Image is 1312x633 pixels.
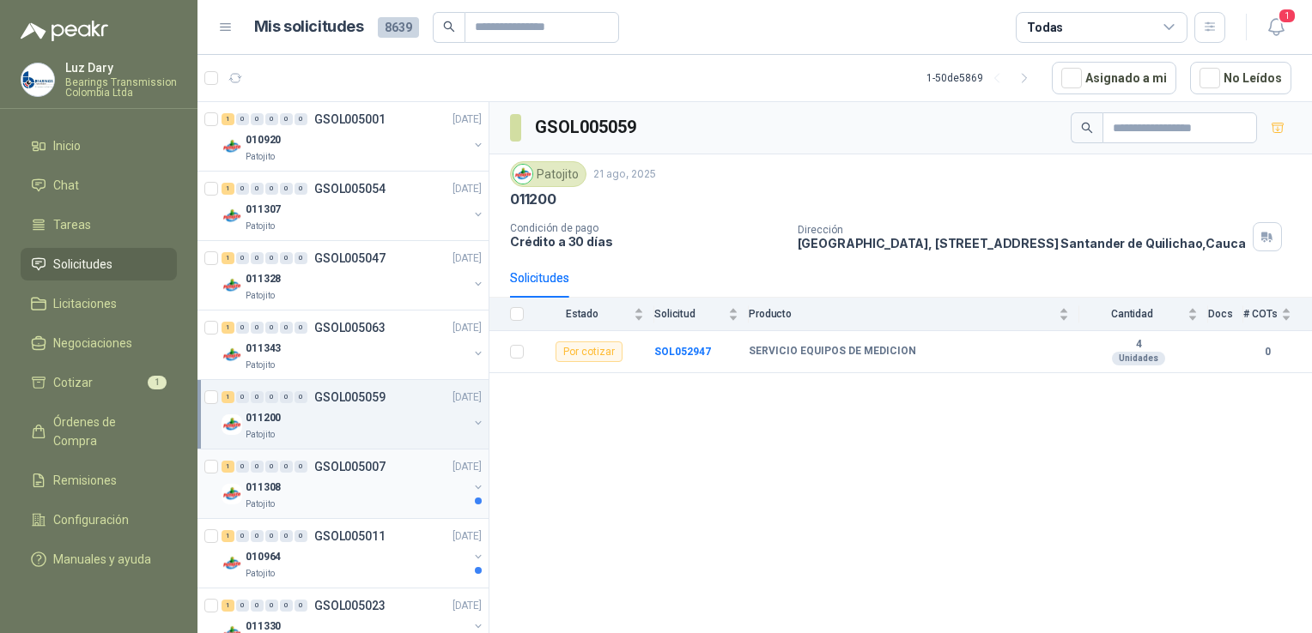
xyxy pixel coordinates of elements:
[1079,338,1198,352] b: 4
[21,208,177,241] a: Tareas
[21,464,177,497] a: Remisiones
[222,600,234,612] div: 1
[65,62,177,74] p: Luz Dary
[236,322,249,334] div: 0
[510,234,784,249] p: Crédito a 30 días
[246,497,275,511] p: Patojito
[246,479,281,496] p: 011308
[53,471,117,490] span: Remisiones
[222,414,242,435] img: Company Logo
[749,345,916,359] b: SERVICIO EQUIPOS DE MEDICION
[246,202,281,218] p: 011307
[222,109,485,164] a: 1 0 0 0 0 0 GSOL005001[DATE] Company Logo010920Patojito
[453,598,482,614] p: [DATE]
[453,250,482,267] p: [DATE]
[453,181,482,197] p: [DATE]
[222,484,242,504] img: Company Logo
[222,322,234,334] div: 1
[1079,298,1208,331] th: Cantidad
[254,15,364,39] h1: Mis solicitudes
[265,322,278,334] div: 0
[1190,62,1291,94] button: No Leídos
[314,113,386,125] p: GSOL005001
[280,461,293,473] div: 0
[749,298,1079,331] th: Producto
[654,298,749,331] th: Solicitud
[21,287,177,320] a: Licitaciones
[314,391,386,403] p: GSOL005059
[265,252,278,264] div: 0
[222,113,234,125] div: 1
[265,530,278,542] div: 0
[510,161,586,187] div: Patojito
[280,391,293,403] div: 0
[280,600,293,612] div: 0
[21,130,177,162] a: Inicio
[222,387,485,442] a: 1 0 0 0 0 0 GSOL005059[DATE] Company Logo011200Patojito
[314,530,386,542] p: GSOL005011
[222,456,485,511] a: 1 0 0 0 0 0 GSOL005007[DATE] Company Logo011308Patojito
[246,359,275,372] p: Patojito
[246,341,281,357] p: 011343
[1278,8,1297,24] span: 1
[246,289,275,303] p: Patojito
[53,255,112,274] span: Solicitudes
[534,308,630,320] span: Estado
[236,183,249,195] div: 0
[236,530,249,542] div: 0
[222,553,242,574] img: Company Logo
[265,461,278,473] div: 0
[53,294,117,313] span: Licitaciones
[53,176,79,195] span: Chat
[21,169,177,202] a: Chat
[53,413,161,450] span: Órdenes de Compra
[314,183,386,195] p: GSOL005054
[314,322,386,334] p: GSOL005063
[246,567,275,581] p: Patojito
[246,410,281,426] p: 011200
[222,461,234,473] div: 1
[222,248,485,303] a: 1 0 0 0 0 0 GSOL005047[DATE] Company Logo011328Patojito
[265,183,278,195] div: 0
[1260,12,1291,43] button: 1
[1112,352,1165,365] div: Unidades
[246,271,281,287] p: 011328
[295,252,307,264] div: 0
[236,113,249,125] div: 0
[246,150,275,164] p: Patojito
[222,526,485,581] a: 1 0 0 0 0 0 GSOL005011[DATE] Company Logo010964Patojito
[251,391,264,403] div: 0
[265,600,278,612] div: 0
[265,113,278,125] div: 0
[1052,62,1176,94] button: Asignado a mi
[21,406,177,457] a: Órdenes de Compra
[749,308,1055,320] span: Producto
[251,530,264,542] div: 0
[280,183,293,195] div: 0
[798,224,1246,236] p: Dirección
[453,528,482,545] p: [DATE]
[21,543,177,576] a: Manuales y ayuda
[21,366,177,399] a: Cotizar1
[222,317,485,372] a: 1 0 0 0 0 0 GSOL005063[DATE] Company Logo011343Patojito
[251,183,264,195] div: 0
[453,320,482,336] p: [DATE]
[1243,298,1312,331] th: # COTs
[654,346,711,358] a: SOL052947
[246,220,275,233] p: Patojito
[314,461,386,473] p: GSOL005007
[222,183,234,195] div: 1
[222,206,242,226] img: Company Logo
[510,190,556,208] p: 011200
[926,64,1038,92] div: 1 - 50 de 5869
[21,248,177,280] a: Solicitudes
[295,530,307,542] div: 0
[251,322,264,334] div: 0
[443,21,455,33] span: search
[1243,308,1278,320] span: # COTs
[53,215,91,234] span: Tareas
[265,391,278,403] div: 0
[236,252,249,264] div: 0
[295,322,307,334] div: 0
